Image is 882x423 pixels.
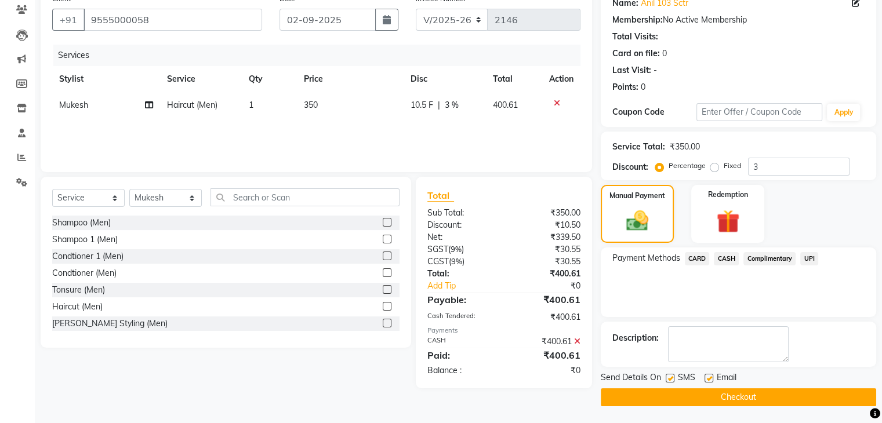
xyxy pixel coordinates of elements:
div: ₹400.61 [504,348,589,362]
input: Search or Scan [210,188,400,206]
span: 9% [451,257,462,266]
div: Sub Total: [419,207,504,219]
span: Total [427,189,454,202]
div: Payments [427,326,580,336]
span: SMS [678,371,695,386]
span: Haircut (Men) [167,100,217,110]
div: Services [53,45,589,66]
div: Payable: [419,293,504,307]
th: Stylist [52,66,160,92]
div: 0 [662,48,667,60]
div: Last Visit: [612,64,651,76]
button: Apply [827,104,860,121]
div: ₹0 [518,280,589,292]
div: ₹10.50 [504,219,589,231]
div: ₹30.55 [504,243,589,256]
div: ₹400.61 [504,336,589,348]
span: Mukesh [59,100,88,110]
span: 400.61 [493,100,518,110]
span: CGST [427,256,449,267]
span: CASH [714,252,739,265]
span: 3 % [445,99,459,111]
span: SGST [427,244,448,254]
div: ₹0 [504,364,589,377]
th: Disc [404,66,487,92]
th: Service [160,66,242,92]
div: Membership: [612,14,663,26]
div: Balance : [419,364,504,377]
div: Points: [612,81,638,93]
div: Tonsure (Men) [52,284,105,296]
div: Total Visits: [612,31,658,43]
span: Complimentary [743,252,796,265]
th: Price [297,66,404,92]
div: Service Total: [612,141,665,153]
span: Payment Methods [612,252,680,264]
div: Discount: [419,219,504,231]
label: Percentage [669,161,706,171]
div: ₹30.55 [504,256,589,268]
div: Coupon Code [612,106,696,118]
div: Paid: [419,348,504,362]
div: Total: [419,268,504,280]
div: ₹400.61 [504,268,589,280]
div: ₹350.00 [670,141,700,153]
span: Email [717,371,736,386]
div: - [654,64,657,76]
label: Manual Payment [609,191,665,201]
div: ₹350.00 [504,207,589,219]
div: Haircut (Men) [52,301,103,313]
div: Net: [419,231,504,243]
input: Enter Offer / Coupon Code [696,103,823,121]
div: ₹400.61 [504,311,589,323]
div: CASH [419,336,504,348]
div: Description: [612,332,659,344]
img: _gift.svg [709,207,747,236]
span: UPI [800,252,818,265]
button: +91 [52,9,85,31]
div: ₹400.61 [504,293,589,307]
label: Redemption [708,189,748,200]
span: | [438,99,440,111]
span: Send Details On [601,371,661,386]
div: Shampoo 1 (Men) [52,234,118,246]
span: CARD [685,252,710,265]
div: ( ) [419,256,504,268]
div: No Active Membership [612,14,865,26]
th: Qty [242,66,296,92]
div: Card on file: [612,48,660,60]
span: 9% [451,245,462,254]
div: Cash Tendered: [419,311,504,323]
div: ₹339.50 [504,231,589,243]
span: 10.5 F [411,99,433,111]
div: 0 [641,81,645,93]
span: 1 [249,100,253,110]
th: Total [486,66,542,92]
span: 350 [304,100,318,110]
div: ( ) [419,243,504,256]
div: [PERSON_NAME] Styling (Men) [52,318,168,330]
div: Condtioner 1 (Men) [52,250,124,262]
input: Search by Name/Mobile/Email/Code [84,9,262,31]
div: Shampoo (Men) [52,217,111,229]
div: Discount: [612,161,648,173]
label: Fixed [724,161,741,171]
div: Condtioner (Men) [52,267,117,279]
th: Action [542,66,580,92]
button: Checkout [601,388,876,406]
img: _cash.svg [619,208,655,234]
a: Add Tip [419,280,518,292]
